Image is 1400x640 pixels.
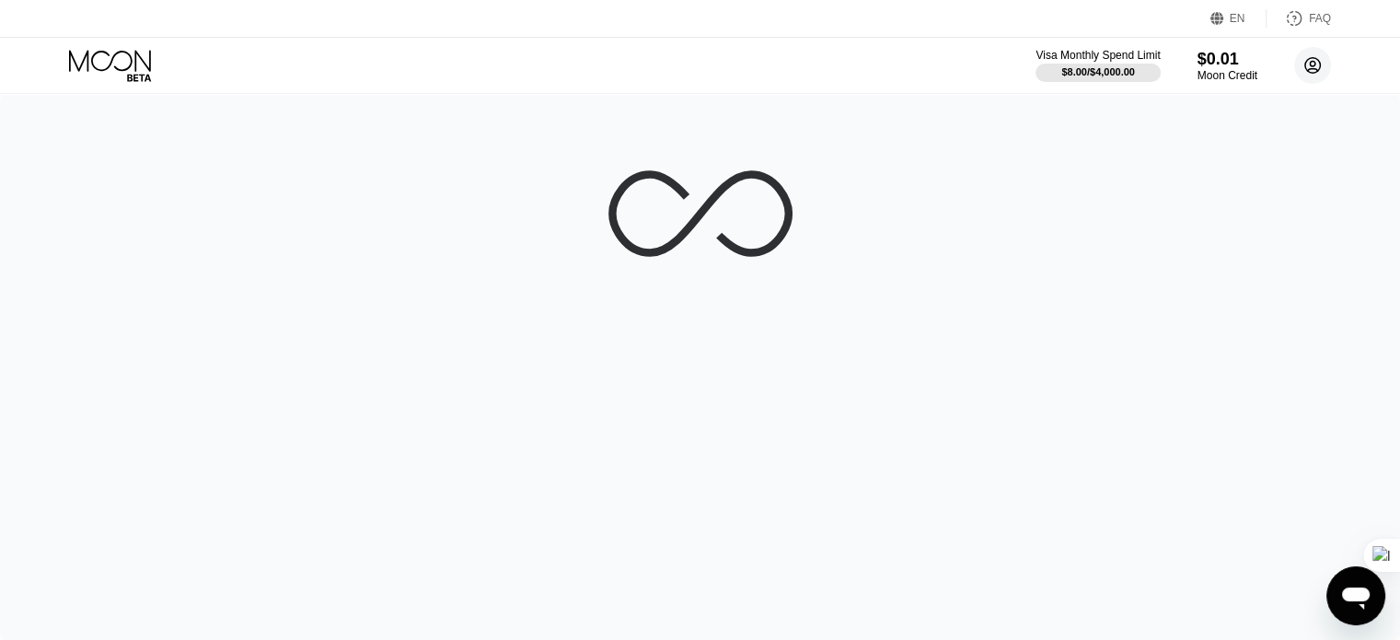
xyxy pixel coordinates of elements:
[1198,50,1257,69] div: $0.01
[1267,9,1331,28] div: FAQ
[1230,12,1245,25] div: EN
[1210,9,1267,28] div: EN
[1036,49,1160,82] div: Visa Monthly Spend Limit$8.00/$4,000.00
[1061,66,1135,77] div: $8.00 / $4,000.00
[1309,12,1331,25] div: FAQ
[1198,50,1257,82] div: $0.01Moon Credit
[1198,69,1257,82] div: Moon Credit
[1036,49,1160,62] div: Visa Monthly Spend Limit
[1326,566,1385,625] iframe: Button to launch messaging window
